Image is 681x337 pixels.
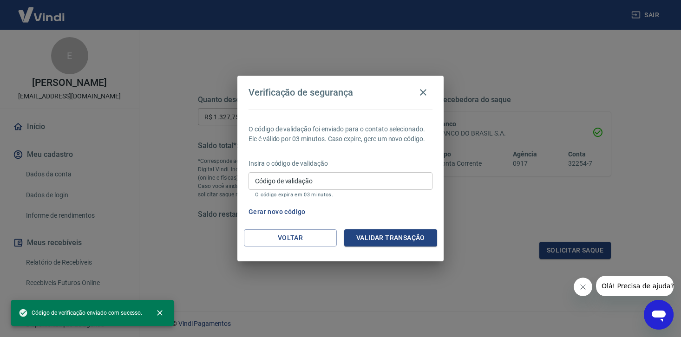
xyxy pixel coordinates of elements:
span: Olá! Precisa de ajuda? [6,6,78,14]
iframe: Mensagem da empresa [596,276,674,296]
p: O código expira em 03 minutos. [255,192,426,198]
button: Validar transação [344,229,437,246]
button: close [150,303,170,323]
span: Código de verificação enviado com sucesso. [19,308,142,318]
iframe: Fechar mensagem [574,278,592,296]
h4: Verificação de segurança [249,87,353,98]
p: O código de validação foi enviado para o contato selecionado. Ele é válido por 03 minutos. Caso e... [249,124,432,144]
button: Voltar [244,229,337,246]
button: Gerar novo código [245,203,309,220]
p: Insira o código de validação [249,159,432,168]
iframe: Botão para abrir a janela de mensagens [644,300,674,330]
